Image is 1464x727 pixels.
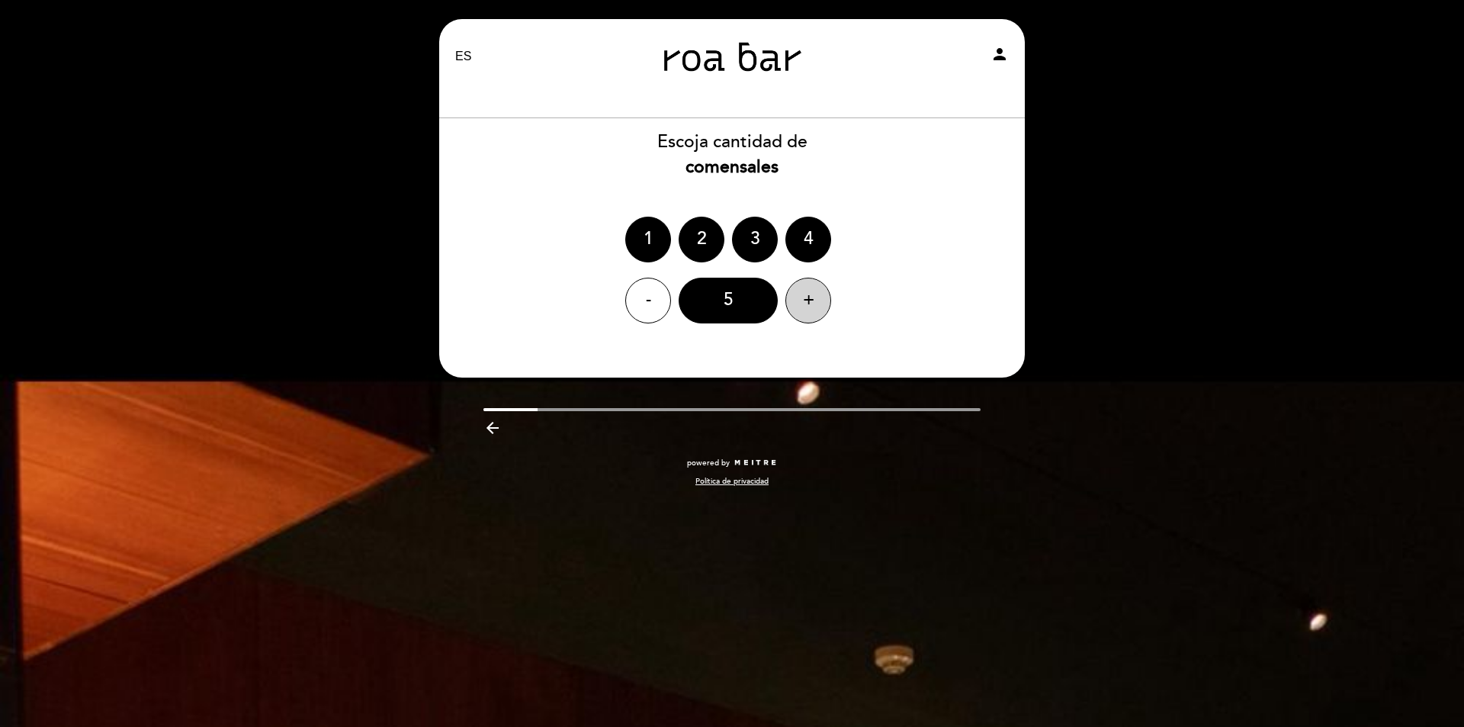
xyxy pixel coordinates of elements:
div: - [625,278,671,323]
span: powered by [687,458,730,468]
div: 1 [625,217,671,262]
i: arrow_backward [483,419,502,437]
div: Escoja cantidad de [438,130,1026,180]
a: powered by [687,458,777,468]
div: 2 [679,217,724,262]
div: + [785,278,831,323]
div: 3 [732,217,778,262]
a: Política de privacidad [695,476,769,487]
div: 4 [785,217,831,262]
i: person [990,45,1009,63]
img: MEITRE [734,459,777,467]
button: person [990,45,1009,69]
div: 5 [679,278,778,323]
b: comensales [685,156,779,178]
a: ROA BAR [637,36,827,78]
